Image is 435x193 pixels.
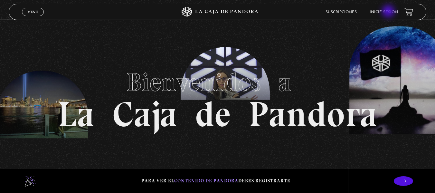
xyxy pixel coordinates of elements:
span: Cerrar [25,15,40,20]
h1: La Caja de Pandora [58,61,377,132]
span: Menu [27,10,38,14]
span: contenido de Pandora [174,178,238,184]
a: View your shopping cart [404,7,413,16]
a: Inicie sesión [370,10,398,14]
a: Suscripciones [326,10,357,14]
span: Bienvenidos a [126,67,309,98]
p: Para ver el debes registrarte [141,177,290,185]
